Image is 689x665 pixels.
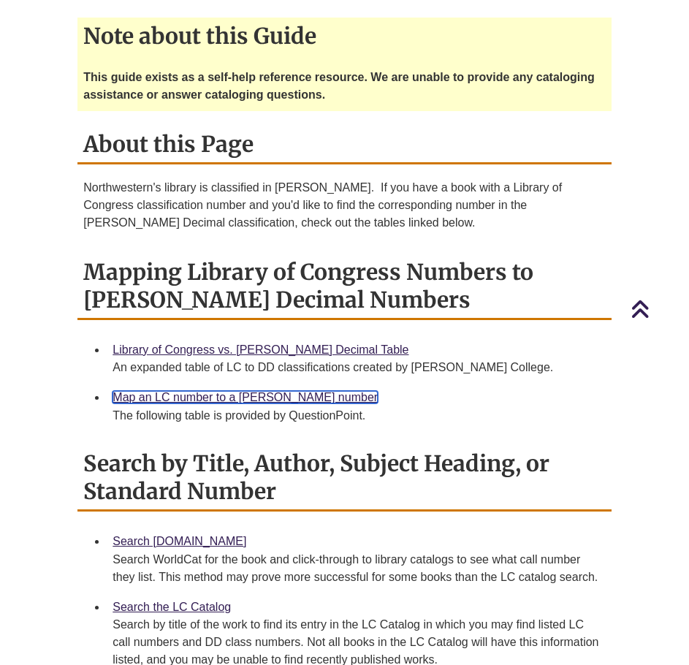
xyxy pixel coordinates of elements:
[77,18,611,54] h2: Note about this Guide
[113,535,246,547] a: Search [DOMAIN_NAME]
[83,71,595,101] strong: This guide exists as a self-help reference resource. We are unable to provide any cataloging assi...
[113,343,408,356] a: Library of Congress vs. [PERSON_NAME] Decimal Table
[113,601,231,613] a: Search the LC Catalog
[113,359,599,376] div: An expanded table of LC to DD classifications created by [PERSON_NAME] College.
[83,179,605,232] p: Northwestern's library is classified in [PERSON_NAME]. If you have a book with a Library of Congr...
[77,126,611,164] h2: About this Page
[77,254,611,320] h2: Mapping Library of Congress Numbers to [PERSON_NAME] Decimal Numbers
[113,551,599,586] div: Search WorldCat for the book and click-through to library catalogs to see what call number they l...
[631,299,685,319] a: Back to Top
[113,407,599,425] div: The following table is provided by QuestionPoint.
[77,445,611,512] h2: Search by Title, Author, Subject Heading, or Standard Number
[113,391,378,403] a: Map an LC number to a [PERSON_NAME] number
